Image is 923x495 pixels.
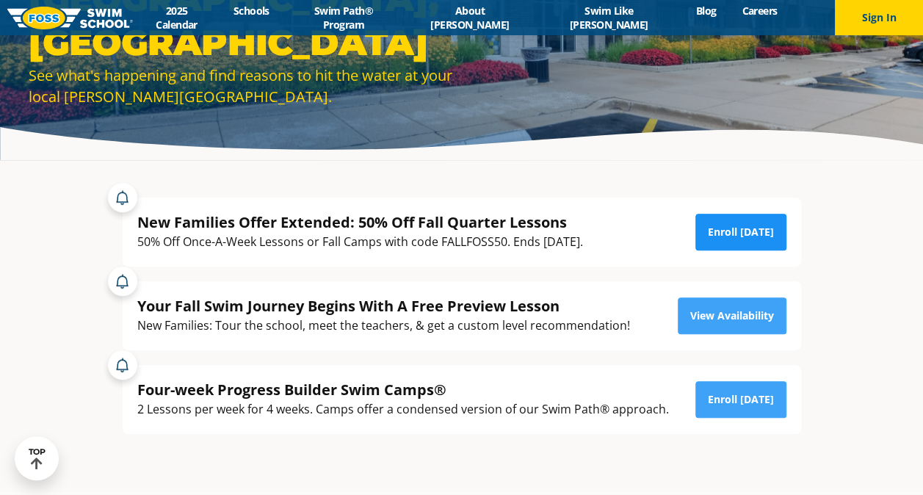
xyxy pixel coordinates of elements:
[137,316,630,336] div: New Families: Tour the school, meet the teachers, & get a custom level recommendation!
[282,4,405,32] a: Swim Path® Program
[137,400,669,419] div: 2 Lessons per week for 4 weeks. Camps offer a condensed version of our Swim Path® approach.
[7,7,133,29] img: FOSS Swim School Logo
[405,4,535,32] a: About [PERSON_NAME]
[137,212,583,232] div: New Families Offer Extended: 50% Off Fall Quarter Lessons
[695,381,786,418] a: Enroll [DATE]
[695,214,786,250] a: Enroll [DATE]
[137,232,583,252] div: 50% Off Once-A-Week Lessons or Fall Camps with code FALLFOSS50. Ends [DATE].
[683,4,729,18] a: Blog
[29,65,455,107] div: See what's happening and find reasons to hit the water at your local [PERSON_NAME][GEOGRAPHIC_DATA].
[29,447,46,470] div: TOP
[535,4,683,32] a: Swim Like [PERSON_NAME]
[137,380,669,400] div: Four-week Progress Builder Swim Camps®
[220,4,282,18] a: Schools
[729,4,790,18] a: Careers
[133,4,220,32] a: 2025 Calendar
[137,296,630,316] div: Your Fall Swim Journey Begins With A Free Preview Lesson
[678,297,786,334] a: View Availability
